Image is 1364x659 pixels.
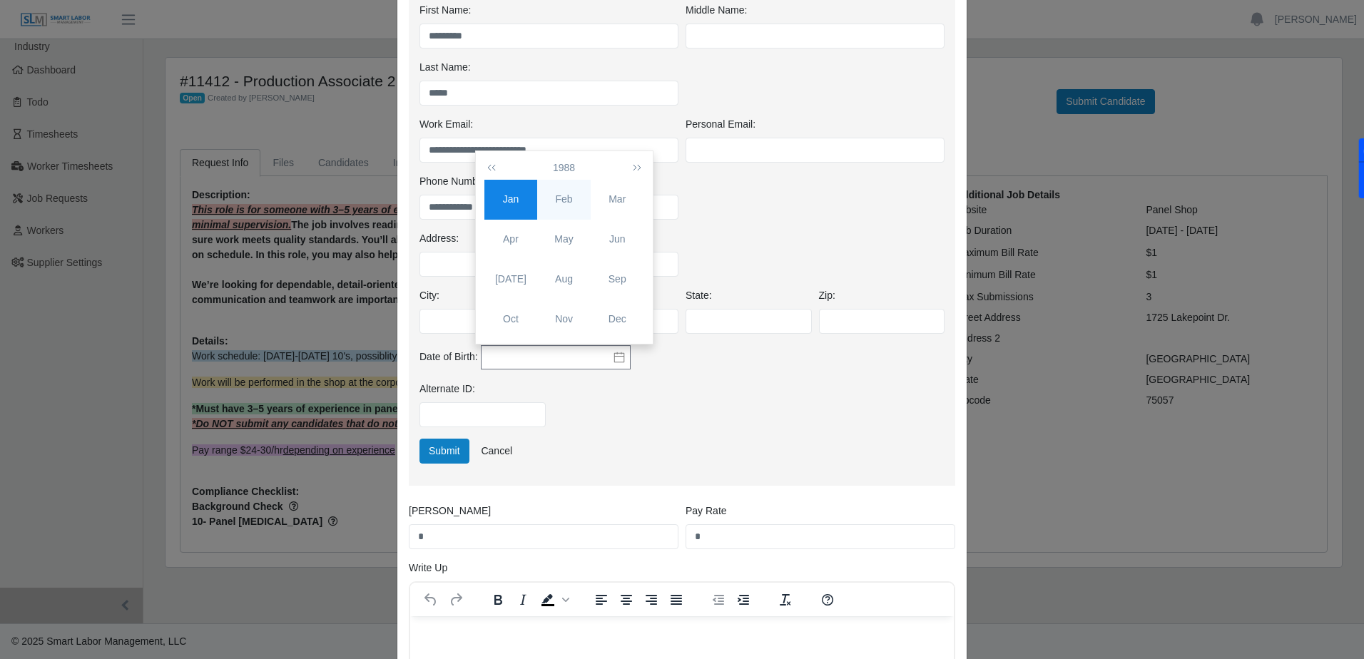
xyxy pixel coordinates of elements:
body: Rich Text Area. Press ALT-0 for help. [11,11,532,27]
div: Mar [591,192,644,207]
button: Align right [639,590,663,610]
button: 1988 [550,155,578,180]
button: Decrease indent [706,590,731,610]
label: Address: [419,231,459,246]
label: Phone Number: [419,174,489,189]
div: [DATE] [484,272,538,287]
button: Undo [419,590,443,610]
button: Align left [589,590,614,610]
label: Date of Birth: [419,349,478,364]
button: Submit [419,439,469,464]
label: State: [686,288,712,303]
div: Aug [537,272,591,287]
div: Nov [537,312,591,327]
div: Dec [591,312,644,327]
label: Write Up [409,561,447,576]
div: Jan [484,192,538,207]
button: Help [815,590,840,610]
div: Jun [591,232,644,247]
button: Italic [511,590,535,610]
button: Align center [614,590,638,610]
label: Pay Rate [686,504,727,518]
div: Feb [537,192,591,207]
div: Background color Black [536,590,571,610]
button: Redo [444,590,468,610]
label: Work Email: [419,117,473,132]
label: City: [419,288,439,303]
label: Alternate ID: [419,382,475,397]
div: Sep [591,272,644,287]
button: Bold [486,590,510,610]
button: Increase indent [731,590,755,610]
label: Last Name: [419,60,471,75]
div: Apr [484,232,538,247]
button: Justify [664,590,688,610]
a: Cancel [472,439,521,464]
label: Personal Email: [686,117,755,132]
label: Zip: [819,288,835,303]
div: May [537,232,591,247]
label: [PERSON_NAME] [409,504,491,518]
div: Oct [484,312,538,327]
button: Clear formatting [773,590,798,610]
